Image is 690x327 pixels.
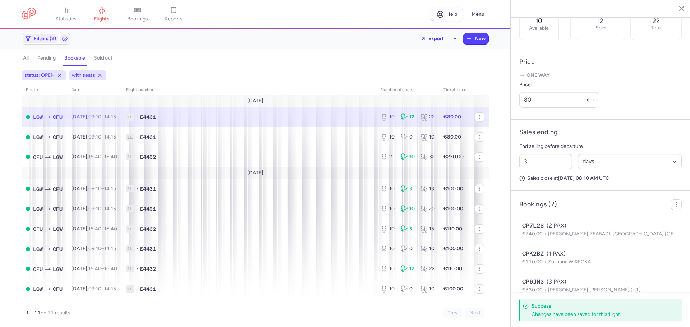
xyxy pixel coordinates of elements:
[165,16,183,22] span: reports
[136,285,138,293] span: •
[381,225,395,233] div: 10
[247,170,263,176] span: [DATE]
[522,277,544,286] span: CP6JN3
[88,154,101,160] time: 15:40
[136,185,138,192] span: •
[88,266,101,272] time: 15:40
[522,277,679,286] div: (3 PAX)
[88,186,101,192] time: 09:10
[88,114,101,120] time: 09:10
[136,245,138,252] span: •
[587,97,594,103] span: eur
[522,249,679,266] button: CPK2BZ(1 PAX)€110.00Zuzanna WIRECKA
[548,259,591,265] span: Zuzanna WIRECKA
[401,113,415,121] div: 12
[140,245,156,252] span: E4431
[55,16,77,22] span: statistics
[140,205,156,212] span: E4431
[53,153,63,161] span: Gatwick, London, United Kingdom
[532,311,666,318] div: Changes have been saved for this flight.
[71,266,117,272] span: [DATE],
[126,113,134,121] span: 1L
[88,246,101,252] time: 09:10
[140,134,156,141] span: E4431
[88,154,117,160] span: –
[519,200,557,209] h4: Bookings (7)
[71,206,116,212] span: [DATE],
[401,265,415,272] div: 12
[443,246,463,252] strong: €100.00
[522,221,679,230] div: (2 PAX)
[126,225,134,233] span: 1L
[156,6,192,22] a: reports
[381,245,395,252] div: 10
[522,259,548,265] span: €110.00
[126,153,134,160] span: 1L
[443,186,463,192] strong: €100.00
[428,36,444,41] span: Export
[381,265,395,272] div: 10
[53,285,63,293] span: CFU
[64,55,85,61] h4: bookable
[33,205,43,213] span: LGW
[519,80,598,89] label: Price
[467,8,489,21] button: Menu
[522,249,544,258] span: CPK2BZ
[33,113,43,121] span: LGW
[84,6,120,22] a: flights
[443,154,464,160] strong: €230.00
[33,285,43,293] span: LGW
[136,113,138,121] span: •
[597,17,603,24] p: 12
[443,286,463,292] strong: €100.00
[420,285,435,293] div: 10
[67,85,121,95] th: date
[53,133,63,141] span: Ioannis Kapodistrias, Corfu, Greece
[104,266,117,272] time: 16:40
[431,8,463,21] a: Help
[381,153,395,160] div: 2
[88,186,116,192] span: –
[22,8,36,21] a: CitizenPlane red outlined logo
[519,92,598,108] input: ---
[443,226,462,232] strong: €110.00
[33,185,43,193] span: LGW
[71,154,117,160] span: [DATE],
[522,277,679,294] button: CP6JN3(3 PAX)€330.00[PERSON_NAME] [PERSON_NAME] (+1)
[126,134,134,141] span: 1L
[37,55,56,61] h4: pending
[53,245,63,253] span: CFU
[401,225,415,233] div: 5
[33,153,43,161] span: Ioannis Kapodistrias, Corfu, Greece
[529,25,549,31] label: Available
[88,206,116,212] span: –
[519,128,558,136] h4: Sales ending
[381,134,395,141] div: 10
[136,153,138,160] span: •
[439,85,471,95] th: Ticket price
[22,33,59,44] button: Filters (2)
[71,186,116,192] span: [DATE],
[401,134,415,141] div: 0
[475,36,486,42] span: New
[519,154,572,169] input: ##
[127,16,148,22] span: bookings
[71,286,116,292] span: [DATE],
[53,205,63,213] span: CFU
[522,249,679,258] div: (1 PAX)
[26,115,30,119] span: OPEN
[140,225,156,233] span: E4432
[88,114,116,120] span: –
[104,286,116,292] time: 14:15
[420,265,435,272] div: 22
[443,134,461,140] strong: €80.00
[420,205,435,212] div: 20
[381,185,395,192] div: 10
[88,226,117,232] span: –
[465,308,484,318] button: Next
[443,206,463,212] strong: €100.00
[53,265,63,273] span: LGW
[420,113,435,121] div: 22
[420,225,435,233] div: 15
[420,134,435,141] div: 10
